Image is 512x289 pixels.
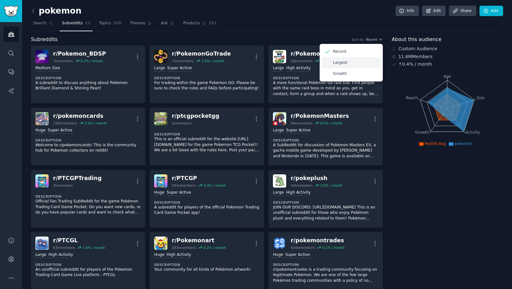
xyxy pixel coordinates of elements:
[35,65,60,71] div: Medium Size
[53,183,73,188] div: 2k members
[31,45,145,103] a: Pokemon_BDSPr/Pokemon_BDSP7kmembers0.2% / monthMedium SizeDescriptionA subreddit to discuss anyth...
[172,245,196,250] div: 283k members
[150,45,264,103] a: PokemonGoTrader/PokemonGoTrade75kmembers2.5% / monthLargeSuper ActiveDescriptionFor trading withi...
[172,237,226,244] div: r/ Pokemonart
[60,18,93,31] a: Subreddits23
[333,71,347,77] p: Growth
[35,262,141,267] dt: Description
[154,80,260,91] p: For trading within the game Pokemon GO. Please be sure to check the rules and FAQs before partici...
[85,121,107,125] div: 2.4 % / month
[415,130,429,135] tspan: Growth
[366,37,377,42] span: Recent
[172,183,196,188] div: 581k members
[425,141,446,146] span: Reddit Avg
[53,112,107,120] div: r/ pokemoncards
[291,237,345,244] div: r/ pokemontrades
[150,108,264,166] a: ptcgpocketggr/ptcgpocketgg2kmembersDescriptionThis is an official subreddit for the website [URL]...
[202,59,224,63] div: 2.5 % / month
[422,6,446,16] a: Edit
[183,21,200,26] span: Products
[286,190,311,196] div: High Activity
[273,128,284,134] div: Large
[172,174,226,182] div: r/ PTCGP
[449,6,476,16] a: Share
[35,128,45,134] div: Huge
[154,205,260,216] p: A subreddit for players of the official Pokemon Trading Card Game Pocket app!
[273,50,286,63] img: PokemonGoRaid
[154,112,167,125] img: ptcgpocketgg
[273,76,378,80] dt: Description
[273,262,378,267] dt: Description
[53,121,77,125] div: 158k members
[35,50,49,63] img: Pokemon_BDSP
[172,50,231,58] div: r/ PokemonGoTrade
[268,170,383,228] a: pokeplushr/pokeplush43kmembers2.0% / monthLargeHigh ActivityDescriptionJOIN OUR DISCORD: [URL][DO...
[333,60,347,66] p: Largest
[97,18,123,31] a: Topics200
[154,65,165,71] div: Large
[150,170,264,228] a: PTCGPr/PTCGP581kmembers0.3% / monthHugeSuper ActiveDescriptionA subreddit for players of the offi...
[273,142,378,159] p: A SubReddit for discussion of Pokémon Masters EX, a gacha mobile game developed by [PERSON_NAME] ...
[291,121,312,125] div: 94k members
[35,142,141,154] p: Welcome to r/pokemoncards! This is the community hub for Pokemon collectors on reddit!
[159,18,177,31] a: Ask
[154,174,167,188] img: PTCGP
[53,237,105,244] div: r/ PTCGL
[291,174,343,182] div: r/ pokeplush
[291,245,315,250] div: 604k members
[392,53,503,60] div: 11.6M Members
[320,121,343,125] div: 0.5 % / month
[204,245,226,250] div: 0.2 % / month
[443,74,451,79] tspan: Age
[35,174,49,188] img: PTCGPTrading
[479,6,503,16] a: Add
[322,245,345,250] div: 0.1 % / month
[128,18,154,31] a: Themes
[273,267,378,284] p: /r/pokemontrades is a trading community focusing on legitimate Pokémon. We are one of the few lar...
[53,59,73,63] div: 7k members
[352,37,364,42] div: Sort by
[99,21,111,26] span: Topics
[268,108,383,166] a: PokemonMastersr/PokemonMasters94kmembers0.5% / monthLargeSuper ActiveDescriptionA SubReddit for d...
[167,65,192,71] div: Super Active
[395,6,419,16] a: Info
[154,190,164,196] div: Huge
[209,21,217,26] span: 251
[273,80,378,97] p: A more functional Pokémon Go raid sub. Find people with the same raid boss in mind as you, get in...
[31,36,58,44] span: Subreddits
[31,6,81,16] h2: pokemon
[31,108,145,166] a: pokemoncardsr/pokemoncards158kmembers2.4% / monthHugeSuper ActiveDescriptionWelcome to r/pokemonc...
[85,21,90,26] span: 23
[154,262,260,267] dt: Description
[286,128,311,134] div: Super Active
[154,76,260,80] dt: Description
[35,112,49,125] img: pokemoncards
[273,252,283,258] div: Huge
[166,190,191,196] div: Super Active
[154,132,260,136] dt: Description
[273,200,378,205] dt: Description
[33,21,46,26] span: Search
[172,121,192,125] div: 2k members
[172,112,219,120] div: r/ ptcgpocketgg
[320,183,343,188] div: 2.0 % / month
[48,128,72,134] div: Super Active
[273,190,284,196] div: Large
[181,18,219,31] a: Products251
[172,59,194,63] div: 75k members
[35,80,141,91] p: A subreddit to discuss anything about Pokemon Brilliant Diamond & Shining Pearl!
[166,252,191,258] div: High Activity
[48,252,73,258] div: High Activity
[35,237,49,250] img: PTCGL
[466,130,480,135] tspan: Activity
[35,267,141,278] p: An unofficial subreddit for players of the Pokemon Trading Card Game Live platform - PTCGL
[273,205,378,221] p: JOIN OUR DISCORD: [URL][DOMAIN_NAME] This is an unofficial subreddit for those who enjoy Pokémon ...
[81,59,103,63] div: 0.2 % / month
[154,136,260,153] p: This is an official subreddit for the website [URL][DOMAIN_NAME] for the game Pokemon TCG Pocket!...
[273,112,286,125] img: PokemonMasters
[62,21,83,26] span: Subreddits
[4,6,18,17] img: GummySearch logo
[154,267,260,273] p: Your community for all kinds of Pokémon artwork!
[83,245,105,250] div: 1.6 % / month
[161,21,168,26] span: Ask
